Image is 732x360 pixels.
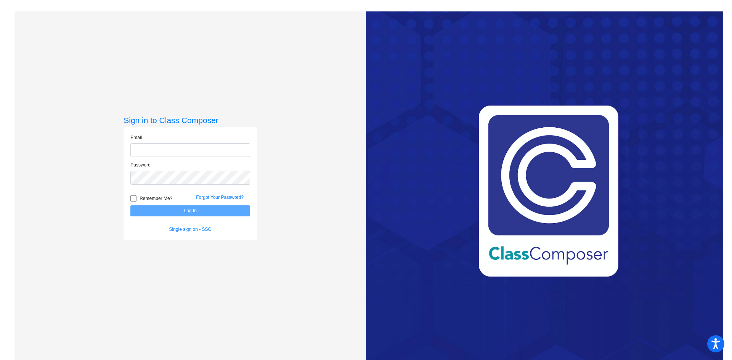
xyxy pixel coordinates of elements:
a: Single sign on - SSO [169,227,212,232]
h3: Sign in to Class Composer [124,115,257,125]
a: Forgot Your Password? [196,195,244,200]
button: Log In [130,205,250,216]
label: Email [130,134,142,141]
span: Remember Me? [140,194,172,203]
label: Password [130,162,151,168]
